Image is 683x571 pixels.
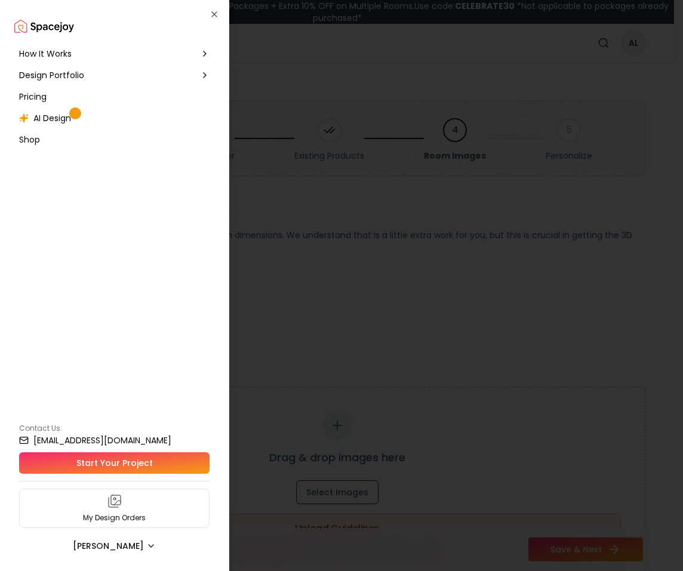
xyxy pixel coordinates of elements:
span: Design Portfolio [19,69,84,81]
p: Contact Us: [19,424,210,433]
a: Spacejoy [14,14,74,38]
span: Pricing [19,91,47,103]
a: My Design Orders [19,489,210,528]
span: AI Design [33,112,71,124]
a: [EMAIL_ADDRESS][DOMAIN_NAME] [19,436,210,445]
span: How It Works [19,48,72,60]
button: [PERSON_NAME] [19,535,210,557]
a: Start Your Project [19,452,210,474]
p: My Design Orders [83,513,146,523]
small: [EMAIL_ADDRESS][DOMAIN_NAME] [33,436,171,445]
img: Spacejoy Logo [14,14,74,38]
span: Shop [19,134,40,146]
